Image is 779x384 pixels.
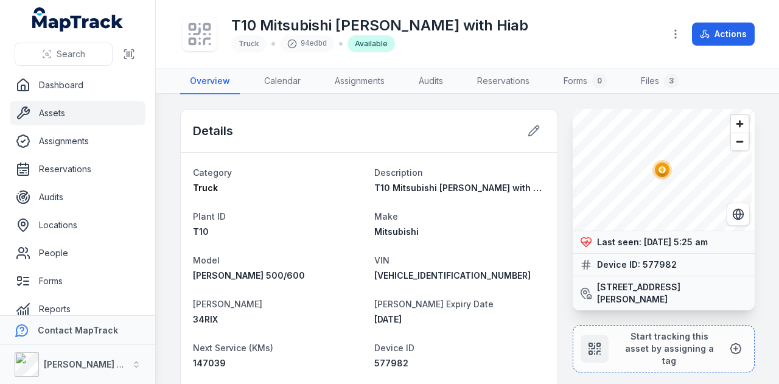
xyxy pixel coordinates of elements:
[374,299,494,309] span: [PERSON_NAME] Expiry Date
[618,330,720,367] span: Start tracking this asset by assigning a tag
[597,259,640,271] strong: Device ID:
[10,185,145,209] a: Audits
[32,7,124,32] a: MapTrack
[374,183,553,193] span: T10 Mitsubishi [PERSON_NAME] with Hiab
[10,157,145,181] a: Reservations
[10,129,145,153] a: Assignments
[644,237,708,247] time: 27/08/2025, 5:25:49 am
[597,281,747,305] strong: [STREET_ADDRESS][PERSON_NAME]
[592,74,607,88] div: 0
[409,69,453,94] a: Audits
[374,358,408,368] span: 577982
[348,35,395,52] div: Available
[573,109,752,231] canvas: Map
[643,259,677,271] strong: 577982
[44,359,144,369] strong: [PERSON_NAME] Group
[10,241,145,265] a: People
[38,325,118,335] strong: Contact MapTrack
[15,43,113,66] button: Search
[374,255,389,265] span: VIN
[644,237,708,247] span: [DATE] 5:25 am
[254,69,310,94] a: Calendar
[193,270,305,281] span: [PERSON_NAME] 500/600
[325,69,394,94] a: Assignments
[193,299,262,309] span: [PERSON_NAME]
[193,343,273,353] span: Next Service (KMs)
[239,39,259,48] span: Truck
[280,35,334,52] div: 94edbd
[231,16,528,35] h1: T10 Mitsubishi [PERSON_NAME] with Hiab
[180,69,240,94] a: Overview
[374,270,531,281] span: [VEHICLE_IDENTIFICATION_NUMBER]
[10,101,145,125] a: Assets
[193,358,226,368] span: 147039
[193,226,209,237] span: T10
[727,203,750,226] button: Switch to Satellite View
[193,167,232,178] span: Category
[10,269,145,293] a: Forms
[374,343,414,353] span: Device ID
[374,314,402,324] span: [DATE]
[10,73,145,97] a: Dashboard
[573,325,755,372] button: Start tracking this asset by assigning a tag
[193,183,218,193] span: Truck
[374,211,398,222] span: Make
[193,255,220,265] span: Model
[467,69,539,94] a: Reservations
[631,69,688,94] a: Files3
[193,314,218,324] span: 34RIX
[10,297,145,321] a: Reports
[731,133,749,150] button: Zoom out
[10,213,145,237] a: Locations
[57,48,85,60] span: Search
[554,69,617,94] a: Forms0
[664,74,679,88] div: 3
[374,226,419,237] span: Mitsubishi
[374,314,402,324] time: 12/02/2026, 11:00:00 am
[374,167,423,178] span: Description
[731,115,749,133] button: Zoom in
[692,23,755,46] button: Actions
[193,122,233,139] h2: Details
[193,211,226,222] span: Plant ID
[597,236,641,248] strong: Last seen:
